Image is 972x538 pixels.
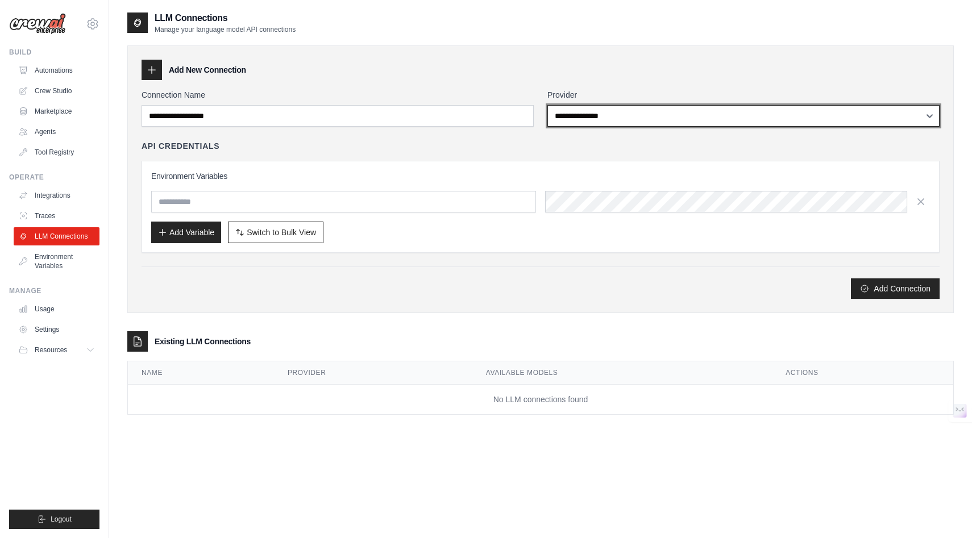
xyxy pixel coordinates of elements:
[151,170,930,182] h3: Environment Variables
[228,222,323,243] button: Switch to Bulk View
[14,207,99,225] a: Traces
[14,320,99,339] a: Settings
[14,186,99,205] a: Integrations
[9,510,99,529] button: Logout
[14,227,99,245] a: LLM Connections
[128,385,953,415] td: No LLM connections found
[851,278,940,299] button: Add Connection
[51,515,72,524] span: Logout
[155,336,251,347] h3: Existing LLM Connections
[9,48,99,57] div: Build
[14,102,99,120] a: Marketplace
[14,248,99,275] a: Environment Variables
[772,361,953,385] th: Actions
[274,361,472,385] th: Provider
[155,11,296,25] h2: LLM Connections
[151,222,221,243] button: Add Variable
[14,123,99,141] a: Agents
[142,89,534,101] label: Connection Name
[14,300,99,318] a: Usage
[547,89,940,101] label: Provider
[169,64,246,76] h3: Add New Connection
[14,82,99,100] a: Crew Studio
[155,25,296,34] p: Manage your language model API connections
[9,13,66,35] img: Logo
[14,341,99,359] button: Resources
[35,345,67,355] span: Resources
[247,227,316,238] span: Switch to Bulk View
[9,286,99,295] div: Manage
[14,143,99,161] a: Tool Registry
[128,361,274,385] th: Name
[9,173,99,182] div: Operate
[14,61,99,80] a: Automations
[472,361,772,385] th: Available Models
[142,140,219,152] h4: API Credentials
